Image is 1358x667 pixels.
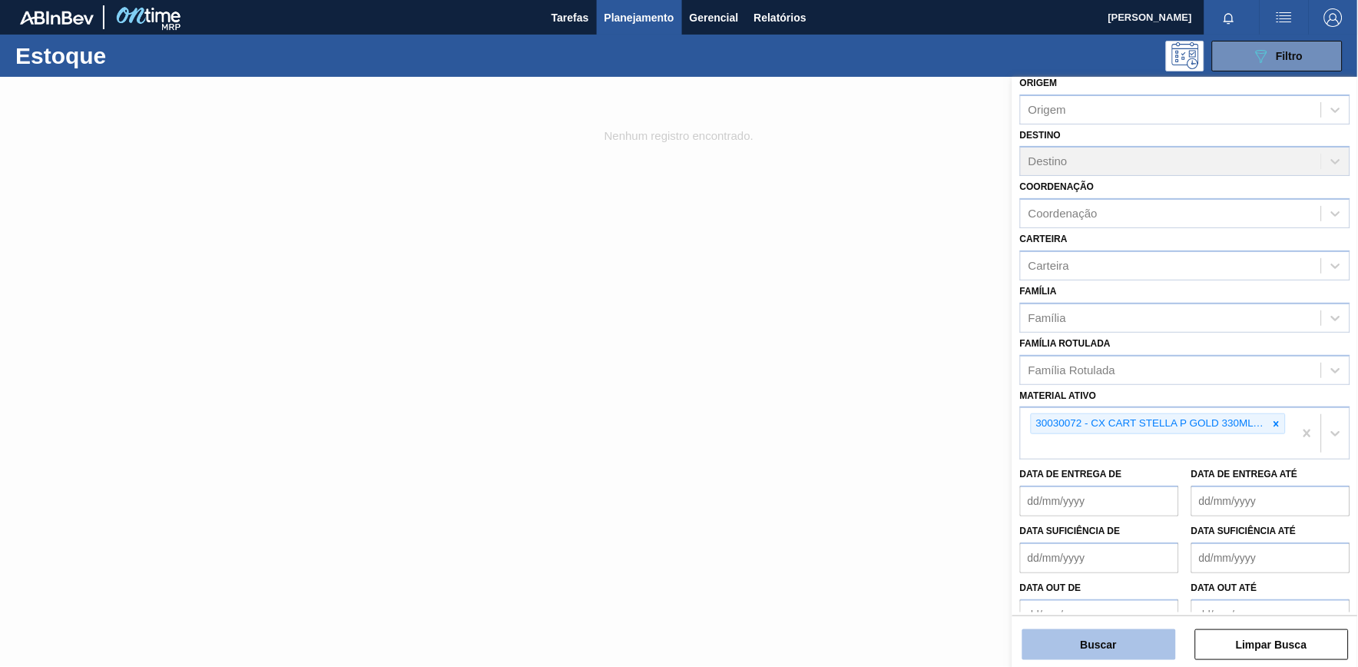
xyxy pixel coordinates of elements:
[1204,7,1254,28] button: Notificações
[1020,526,1121,536] label: Data suficiência de
[20,11,94,25] img: TNhmsLtSVTkK8tSr43FrP2fwEKptu5GPRR3wAAAABJRU5ErkJggg==
[1020,78,1058,88] label: Origem
[1191,486,1350,516] input: dd/mm/yyyy
[1191,582,1257,593] label: Data out até
[1020,486,1179,516] input: dd/mm/yyyy
[1020,286,1057,297] label: Família
[1028,311,1066,324] div: Família
[1020,390,1097,401] label: Material ativo
[1275,8,1293,27] img: userActions
[604,8,674,27] span: Planejamento
[754,8,807,27] span: Relatórios
[1032,414,1268,433] div: 30030072 - CX CART STELLA P GOLD 330ML C6 298 NIV23
[1028,103,1066,116] div: Origem
[1020,599,1179,630] input: dd/mm/yyyy
[1191,469,1298,480] label: Data de Entrega até
[1020,338,1111,349] label: Família Rotulada
[1166,41,1204,71] div: Pogramando: nenhum usuário selecionado
[1212,41,1343,71] button: Filtro
[1020,234,1068,244] label: Carteira
[1277,50,1303,62] span: Filtro
[1191,543,1350,573] input: dd/mm/yyyy
[15,47,242,65] h1: Estoque
[1020,582,1081,593] label: Data out de
[551,8,589,27] span: Tarefas
[1324,8,1343,27] img: Logout
[1020,469,1122,480] label: Data de Entrega de
[690,8,739,27] span: Gerencial
[1191,526,1297,536] label: Data suficiência até
[1020,130,1061,141] label: Destino
[1028,363,1115,377] div: Família Rotulada
[1020,543,1179,573] input: dd/mm/yyyy
[1191,599,1350,630] input: dd/mm/yyyy
[1020,181,1095,192] label: Coordenação
[1028,207,1098,221] div: Coordenação
[1028,259,1069,272] div: Carteira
